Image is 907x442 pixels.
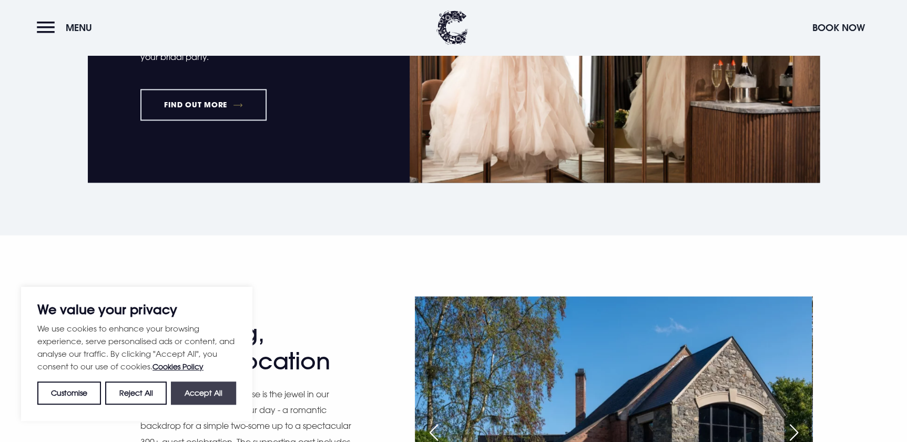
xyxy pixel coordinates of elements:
[140,89,267,120] a: FIND OUT MORE
[21,287,252,421] div: We value your privacy
[37,16,97,39] button: Menu
[105,381,166,405] button: Reject All
[66,22,92,34] span: Menu
[436,11,468,45] img: Clandeboye Lodge
[171,381,236,405] button: Accept All
[807,16,870,39] button: Book Now
[152,362,203,371] a: Cookies Policy
[37,381,101,405] button: Customise
[37,303,236,316] p: We value your privacy
[37,322,236,373] p: We use cookies to enhance your browsing experience, serve personalised ads or content, and analys...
